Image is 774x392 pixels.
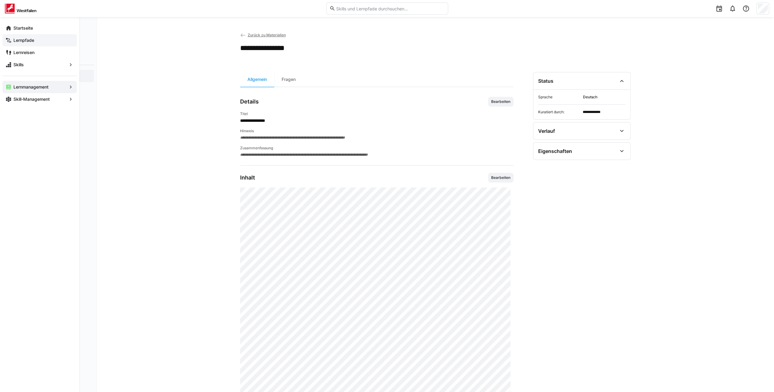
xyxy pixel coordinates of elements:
[240,174,255,181] h3: Inhalt
[538,78,553,84] div: Status
[491,175,511,180] span: Bearbeiten
[583,95,625,100] span: Deutsch
[240,98,259,105] h3: Details
[335,6,445,11] input: Skills und Lernpfade durchsuchen…
[274,72,303,87] div: Fragen
[538,95,581,100] span: Sprache
[240,146,513,151] h4: Zusammenfassung
[538,128,555,134] div: Verlauf
[240,129,513,133] h4: Hinweis
[491,99,511,104] span: Bearbeiten
[240,72,274,87] div: Allgemein
[240,33,286,37] a: Zurück zu Materialien
[247,33,286,37] span: Zurück zu Materialien
[240,111,513,116] h4: Titel
[538,148,572,154] div: Eigenschaften
[488,173,513,183] button: Bearbeiten
[538,110,581,114] span: Kuratiert durch:
[488,97,513,107] button: Bearbeiten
